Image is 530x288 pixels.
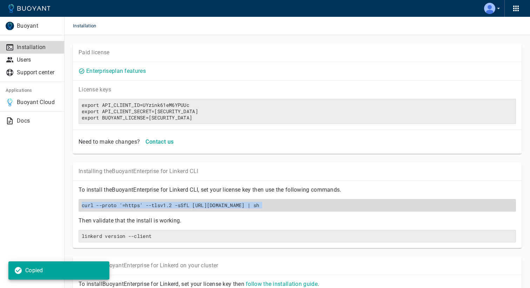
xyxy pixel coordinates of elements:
p: Installing the Buoyant Enterprise for Linkerd CLI [79,168,516,175]
p: Buoyant Cloud [17,99,59,106]
img: Buoyant [6,22,14,30]
h6: export API_CLIENT_ID=UYzink61eM6YPUUcexport API_CLIENT_SECRET=[SECURITY_DATA]export BUOYANT_LICEN... [82,102,513,121]
button: Contact us [143,136,176,148]
p: Buoyant [17,22,59,29]
h5: Applications [6,88,59,93]
a: Enterpriseplan features [86,68,146,74]
a: follow the installation guide [246,281,318,287]
h6: linkerd version --client [82,233,513,239]
p: Paid license [79,49,516,56]
p: To install Buoyant Enterprise for Linkerd, set your license key then . [79,281,516,288]
p: Support center [17,69,59,76]
p: Users [17,56,59,63]
p: Then validate that the install is working. [79,217,516,224]
p: Installation [17,44,59,51]
img: Patrick Krabeepetcharat [484,3,495,14]
p: To install the Buoyant Enterprise for Linkerd CLI, set your license key then use the following co... [79,186,516,193]
a: Contact us [143,138,176,145]
p: License key s [79,86,516,93]
h4: Contact us [145,138,174,145]
p: Installing Buoyant Enterprise for Linkerd on your cluster [79,262,516,269]
p: Docs [17,117,59,124]
div: Need to make changes? [76,136,140,145]
span: Installation [73,17,105,35]
h6: curl --proto '=https' --tlsv1.2 -sSfL [URL][DOMAIN_NAME] | sh [82,202,513,208]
